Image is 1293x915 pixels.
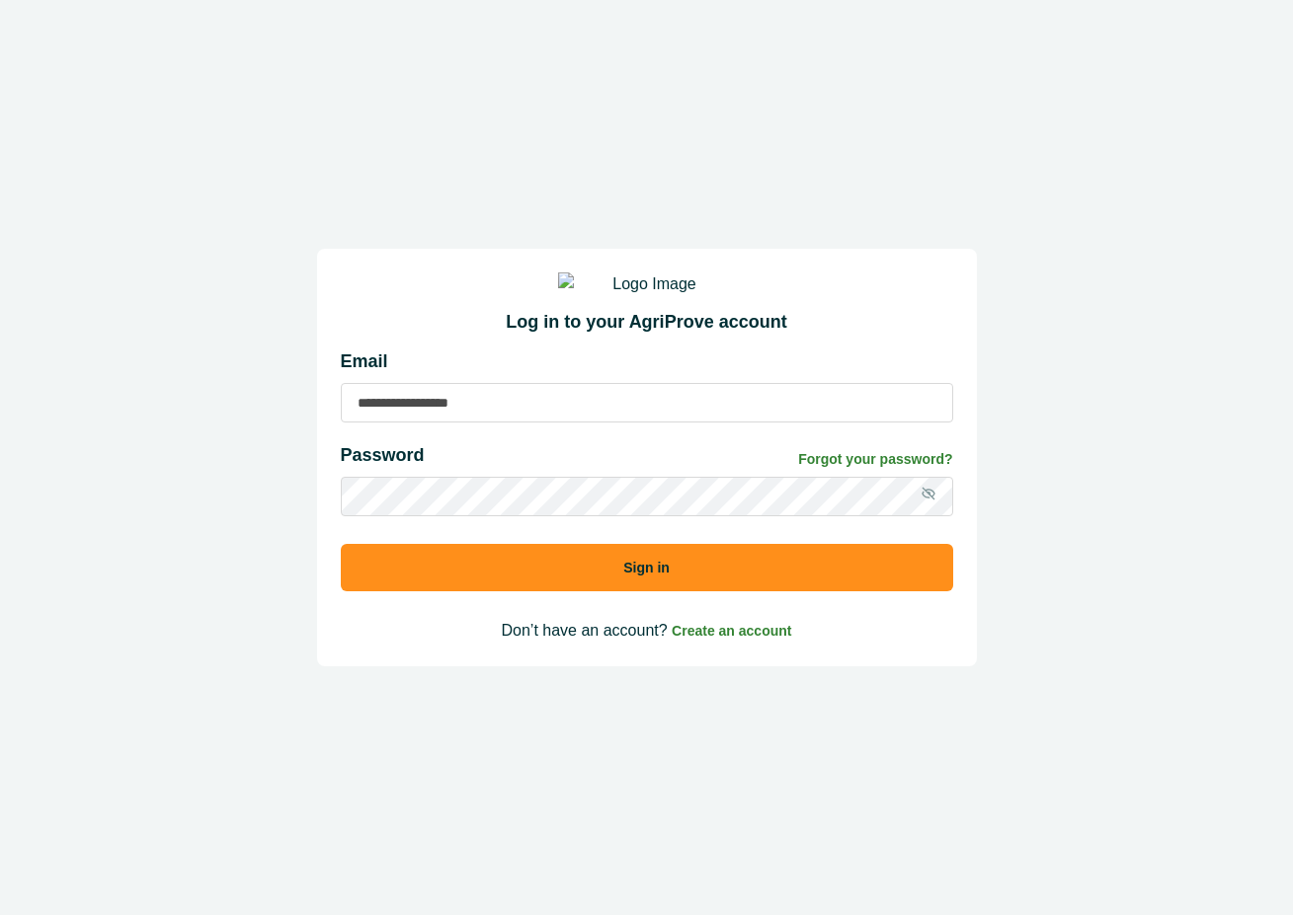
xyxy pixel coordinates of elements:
p: Email [341,348,953,375]
p: Password [341,442,425,469]
p: Don’t have an account? [341,619,953,643]
h2: Log in to your AgriProve account [341,312,953,334]
a: Create an account [672,622,791,639]
button: Sign in [341,544,953,591]
a: Forgot your password? [798,449,952,470]
span: Create an account [672,623,791,639]
img: Logo Image [558,272,736,296]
